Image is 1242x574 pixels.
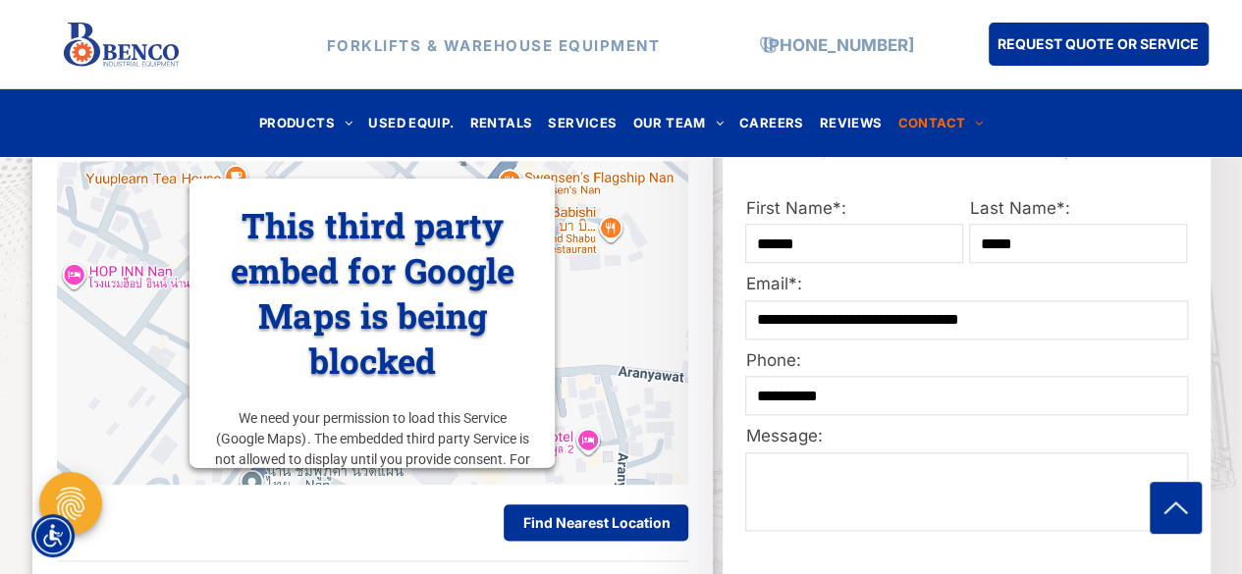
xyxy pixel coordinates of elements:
strong: FORKLIFTS & WAREHOUSE EQUIPMENT [327,35,661,54]
a: OUR TEAM [624,110,731,136]
a: PRODUCTS [251,110,361,136]
a: CAREERS [731,110,812,136]
label: Phone: [745,348,1187,374]
label: Email*: [745,272,1187,297]
label: First Name*: [745,196,963,222]
h3: This third party embed for Google Maps is being blocked [213,202,531,383]
label: Last Name*: [969,196,1187,222]
p: We need your permission to load this Service (Google Maps). The embedded third party Service is n... [213,408,531,491]
span: Find Nearest Location [522,514,670,531]
a: USED EQUIP. [360,110,461,136]
img: Google maps preview image [57,161,689,485]
a: SERVICES [540,110,624,136]
a: REVIEWS [812,110,891,136]
span: REQUEST QUOTE OR SERVICE [998,26,1199,62]
a: [PHONE_NUMBER] [763,34,914,54]
a: RENTALS [462,110,541,136]
div: Accessibility Menu [31,514,75,557]
a: REQUEST QUOTE OR SERVICE [989,23,1209,66]
label: Message: [745,424,1187,449]
a: CONTACT [890,110,991,136]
